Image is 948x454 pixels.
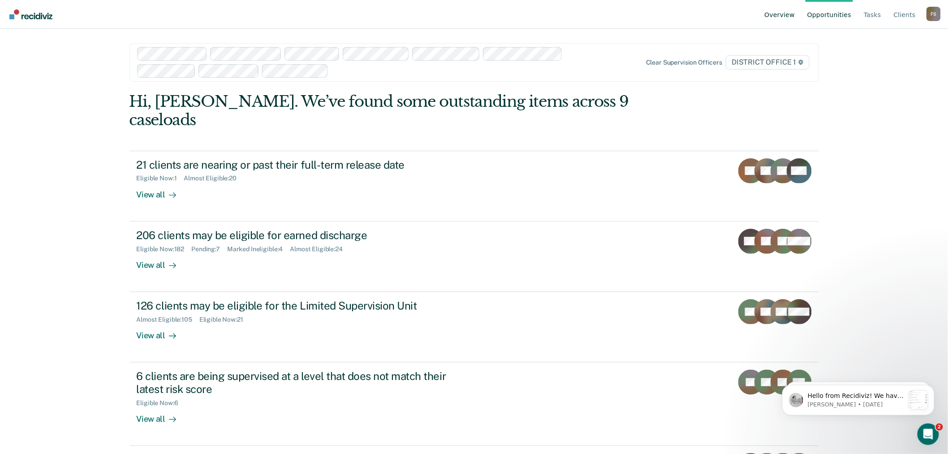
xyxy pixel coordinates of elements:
[9,9,52,19] img: Recidiviz
[184,175,244,182] div: Almost Eligible : 20
[137,175,184,182] div: Eligible Now : 1
[129,292,819,362] a: 126 clients may be eligible for the Limited Supervision UnitAlmost Eligible:105Eligible Now:21Vie...
[39,25,135,318] span: Hello from Recidiviz! We have some exciting news. Officers will now have their own Overview page ...
[137,370,451,396] div: 6 clients are being supervised at a level that does not match their latest risk score
[227,245,290,253] div: Marked Ineligible : 4
[726,55,809,70] span: DISTRICT OFFICE 1
[199,316,250,323] div: Eligible Now : 21
[137,323,187,341] div: View all
[129,222,819,292] a: 206 clients may be eligible for earned dischargeEligible Now:182Pending:7Marked Ineligible:4Almos...
[137,407,187,424] div: View all
[137,253,187,270] div: View all
[936,423,943,431] span: 2
[646,59,722,66] div: Clear supervision officers
[191,245,227,253] div: Pending : 7
[769,367,948,430] iframe: Intercom notifications message
[129,151,819,222] a: 21 clients are nearing or past their full-term release dateEligible Now:1Almost Eligible:20View all
[137,229,451,242] div: 206 clients may be eligible for earned discharge
[926,7,941,21] div: F S
[39,34,136,42] p: Message from Kim, sent 3d ago
[137,399,185,407] div: Eligible Now : 6
[129,362,819,446] a: 6 clients are being supervised at a level that does not match their latest risk scoreEligible Now...
[137,316,199,323] div: Almost Eligible : 105
[137,245,192,253] div: Eligible Now : 182
[290,245,350,253] div: Almost Eligible : 24
[137,158,451,171] div: 21 clients are nearing or past their full-term release date
[918,423,939,445] iframe: Intercom live chat
[137,182,187,200] div: View all
[926,7,941,21] button: Profile dropdown button
[129,92,681,129] div: Hi, [PERSON_NAME]. We’ve found some outstanding items across 9 caseloads
[137,299,451,312] div: 126 clients may be eligible for the Limited Supervision Unit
